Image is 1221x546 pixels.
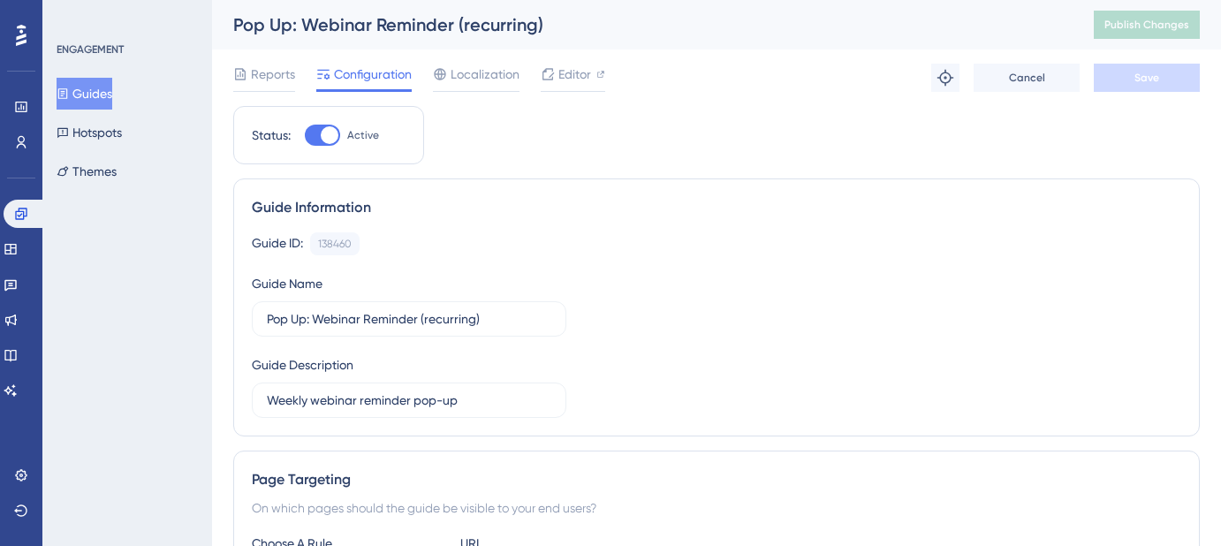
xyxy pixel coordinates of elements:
button: Save [1094,64,1200,92]
button: Hotspots [57,117,122,148]
div: On which pages should the guide be visible to your end users? [252,497,1181,519]
span: Active [347,128,379,142]
button: Themes [57,155,117,187]
input: Type your Guide’s Name here [267,309,551,329]
div: Guide ID: [252,232,303,255]
div: Guide Information [252,197,1181,218]
div: Guide Description [252,354,353,375]
div: 138460 [318,237,352,251]
div: Page Targeting [252,469,1181,490]
input: Type your Guide’s Description here [267,391,551,410]
span: Editor [558,64,591,85]
span: Cancel [1009,71,1045,85]
span: Publish Changes [1104,18,1189,32]
span: Configuration [334,64,412,85]
button: Guides [57,78,112,110]
span: Save [1134,71,1159,85]
button: Publish Changes [1094,11,1200,39]
span: Reports [251,64,295,85]
span: Localization [451,64,519,85]
div: Pop Up: Webinar Reminder (recurring) [233,12,1050,37]
div: Status: [252,125,291,146]
div: Guide Name [252,273,322,294]
div: ENGAGEMENT [57,42,124,57]
button: Cancel [974,64,1080,92]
